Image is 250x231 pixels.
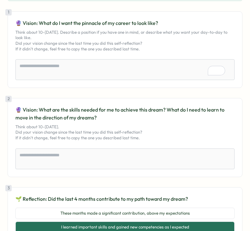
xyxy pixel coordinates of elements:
p: Think about 10-[DATE]. Describe a position if you have one in mind, or describe what you want you... [15,30,235,52]
div: 2 [5,96,12,102]
p: 🔮 Vision: What do I want the pinnacle of my career to look like? [15,19,235,27]
textarea: To enrich screen reader interactions, please activate Accessibility in Grammarly extension settings [15,59,235,80]
div: 1 [5,9,12,15]
div: 3 [5,185,12,191]
p: 🌱 Reflection: Did the last 4 months contribute to my path toward my dream? [15,195,235,203]
button: These months made a significant contribution, above my expectations [15,208,235,219]
p: 🔮 Vision: What are the skills needed for me to achieve this dream? What do I need to learn to mov... [15,106,235,122]
p: Think about 10-[DATE]. Did your vision change since the last time you did this self-reflection? I... [15,124,235,141]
